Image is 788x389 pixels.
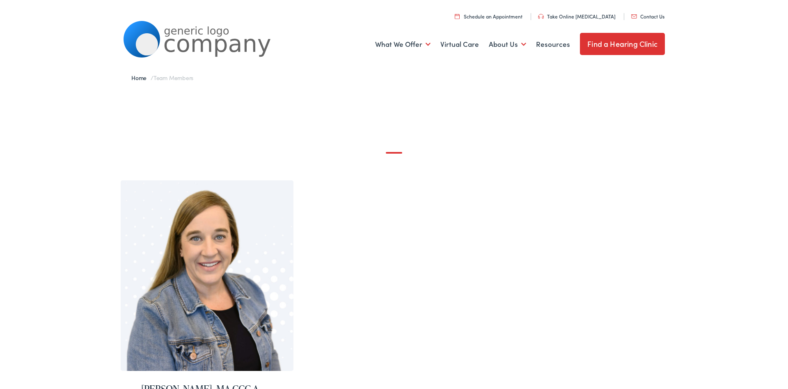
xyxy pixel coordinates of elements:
[538,14,544,19] img: utility icon
[131,74,193,82] span: /
[455,13,522,20] a: Schedule an Appointment
[538,13,616,20] a: Take Online [MEDICAL_DATA]
[631,13,664,20] a: Contact Us
[440,29,479,60] a: Virtual Care
[580,33,665,55] a: Find a Hearing Clinic
[375,29,431,60] a: What We Offer
[536,29,570,60] a: Resources
[631,14,637,18] img: utility icon
[153,74,193,82] span: Team Members
[131,74,151,82] a: Home
[489,29,526,60] a: About Us
[455,14,460,19] img: utility icon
